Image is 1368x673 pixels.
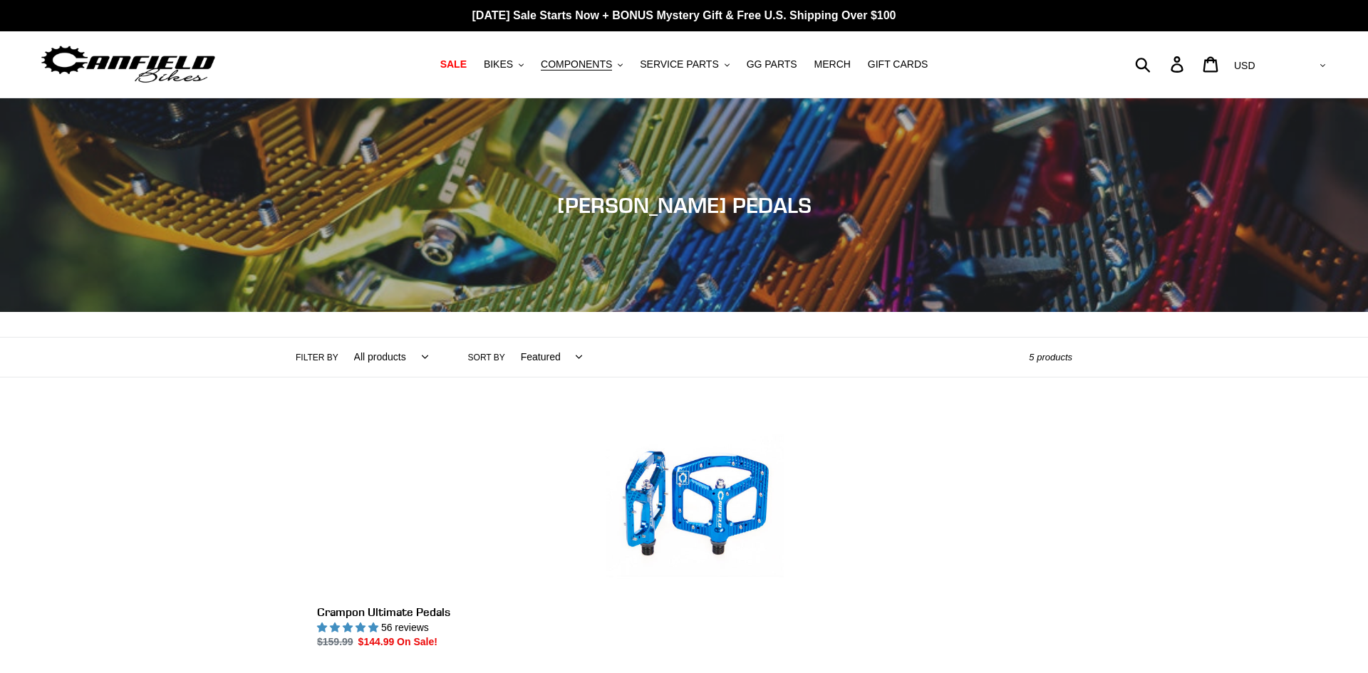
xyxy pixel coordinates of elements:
[534,55,630,74] button: COMPONENTS
[557,192,812,218] span: [PERSON_NAME] PEDALS
[39,42,217,87] img: Canfield Bikes
[861,55,936,74] a: GIFT CARDS
[640,58,718,71] span: SERVICE PARTS
[541,58,612,71] span: COMPONENTS
[814,58,851,71] span: MERCH
[1143,48,1179,80] input: Search
[433,55,474,74] a: SALE
[296,351,338,364] label: Filter by
[484,58,513,71] span: BIKES
[740,55,804,74] a: GG PARTS
[807,55,858,74] a: MERCH
[477,55,531,74] button: BIKES
[1029,352,1072,362] span: 5 products
[440,58,467,71] span: SALE
[633,55,736,74] button: SERVICE PARTS
[468,351,505,364] label: Sort by
[747,58,797,71] span: GG PARTS
[868,58,928,71] span: GIFT CARDS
